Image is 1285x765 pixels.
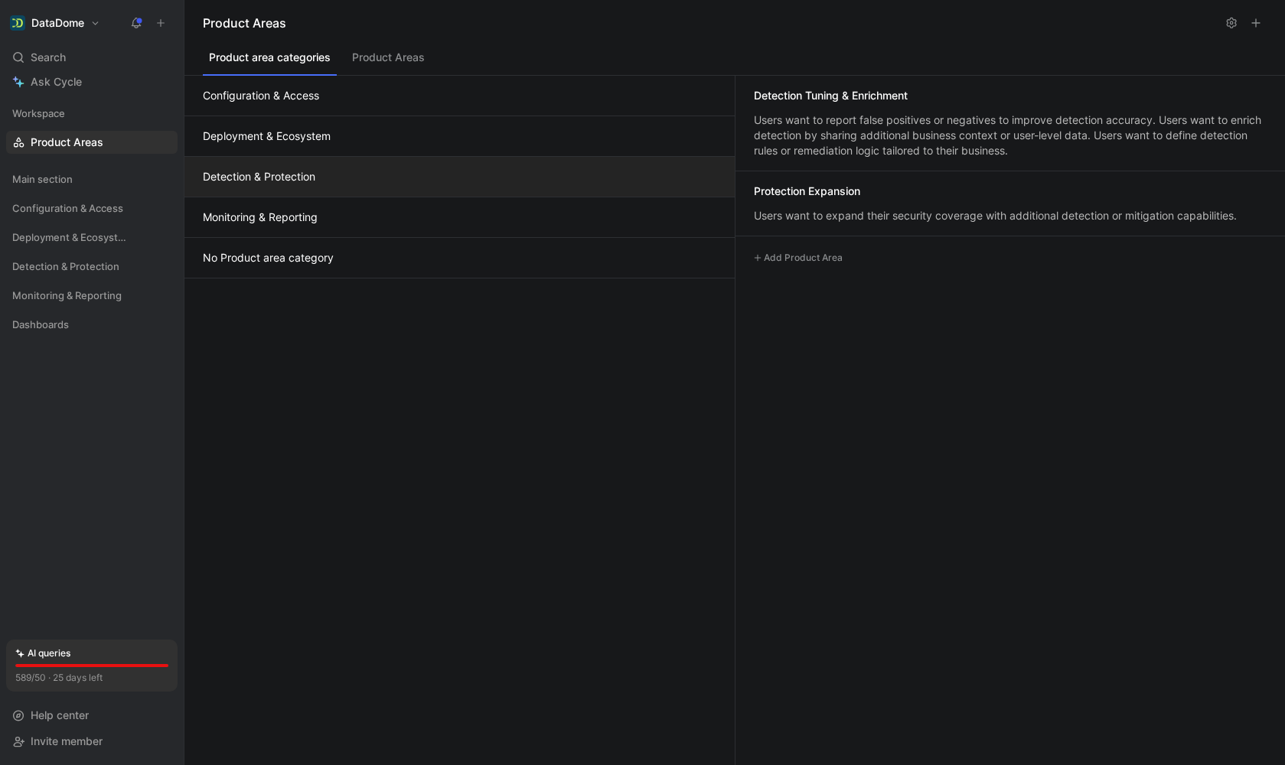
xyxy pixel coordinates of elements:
button: Product area categories [203,47,337,76]
div: Invite member [6,730,178,753]
div: Dashboards [6,313,178,336]
button: Add Product Area [748,249,848,267]
span: Configuration & Access [12,200,123,216]
div: 589/50 · 25 days left [15,670,103,685]
h1: Product Areas [203,14,1218,32]
div: Monitoring & Reporting [6,284,178,311]
span: Monitoring & Reporting [12,288,122,303]
span: Search [31,48,66,67]
div: Detection & Protection [6,255,178,282]
button: No Product area category [184,238,735,278]
span: Deployment & Ecosystem [12,229,132,245]
div: Dashboards [6,313,178,340]
button: DataDomeDataDome [6,12,104,34]
span: Help center [31,708,89,721]
div: Detection Tuning & Enrichment [754,88,908,103]
span: Ask Cycle [31,73,82,91]
div: Main section [6,168,178,195]
div: AI queries [15,646,70,661]
div: Help center [6,704,178,727]
button: Detection & Protection [184,157,735,197]
div: Detection & Protection [6,255,178,278]
h1: DataDome [31,16,84,30]
div: Configuration & Access [6,197,178,220]
span: Invite member [31,734,103,747]
a: Product Areas [6,131,178,154]
button: Monitoring & Reporting [184,197,735,238]
span: Workspace [12,106,65,121]
div: Users want to report false positives or negatives to improve detection accuracy. Users want to en... [754,112,1267,158]
span: Dashboards [12,317,69,332]
img: DataDome [10,15,25,31]
div: Deployment & Ecosystem [6,226,178,249]
span: Product Areas [31,135,103,150]
span: Main section [12,171,73,187]
button: Deployment & Ecosystem [184,116,735,157]
button: Product Areas [346,47,431,76]
div: Configuration & Access [6,197,178,224]
span: Detection & Protection [12,259,119,274]
div: Main section [6,168,178,190]
a: Ask Cycle [6,70,178,93]
div: Monitoring & Reporting [6,284,178,307]
div: Deployment & Ecosystem [6,226,178,253]
div: Users want to expand their security coverage with additional detection or mitigation capabilities. [754,208,1267,223]
button: Configuration & Access [184,76,735,116]
div: Protection Expansion [754,184,860,199]
div: Search [6,46,178,69]
div: Workspace [6,102,178,125]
